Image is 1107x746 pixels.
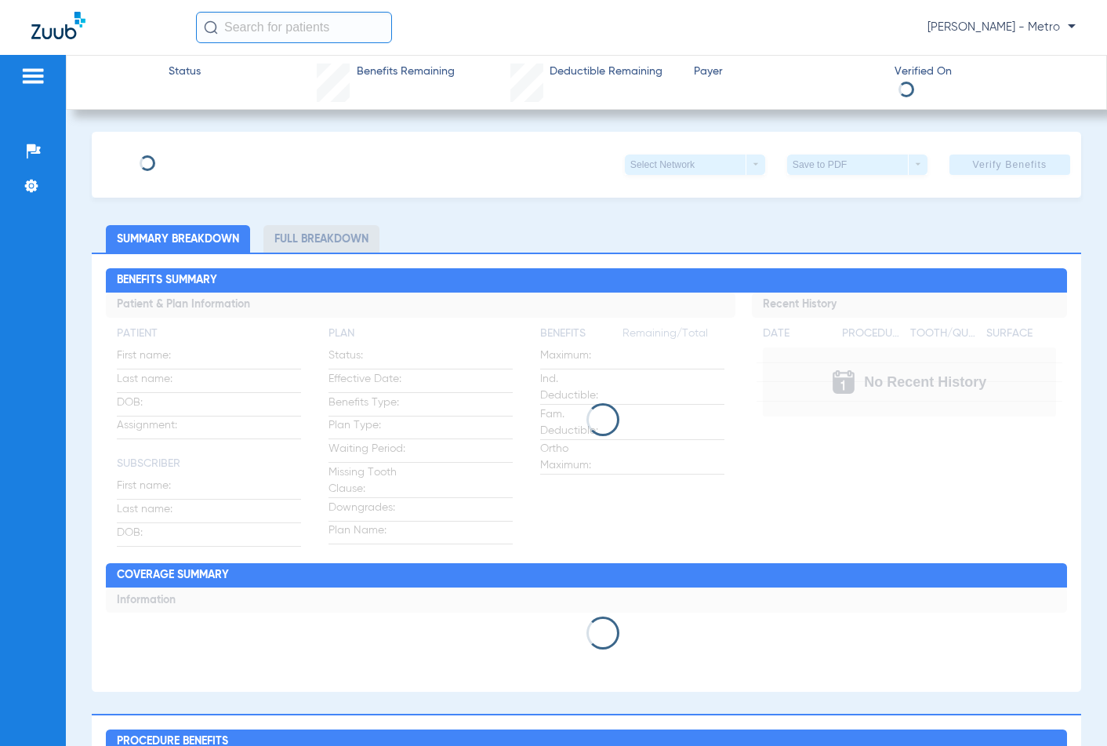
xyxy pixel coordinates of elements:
[169,64,201,80] span: Status
[694,64,881,80] span: Payer
[357,64,455,80] span: Benefits Remaining
[20,67,45,86] img: hamburger-icon
[927,20,1076,35] span: [PERSON_NAME] - Metro
[550,64,662,80] span: Deductible Remaining
[895,64,1082,80] span: Verified On
[31,12,85,39] img: Zuub Logo
[106,563,1068,588] h2: Coverage Summary
[263,225,379,253] li: Full Breakdown
[106,225,250,253] li: Summary Breakdown
[196,12,392,43] input: Search for patients
[106,268,1068,293] h2: Benefits Summary
[204,20,218,35] img: Search Icon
